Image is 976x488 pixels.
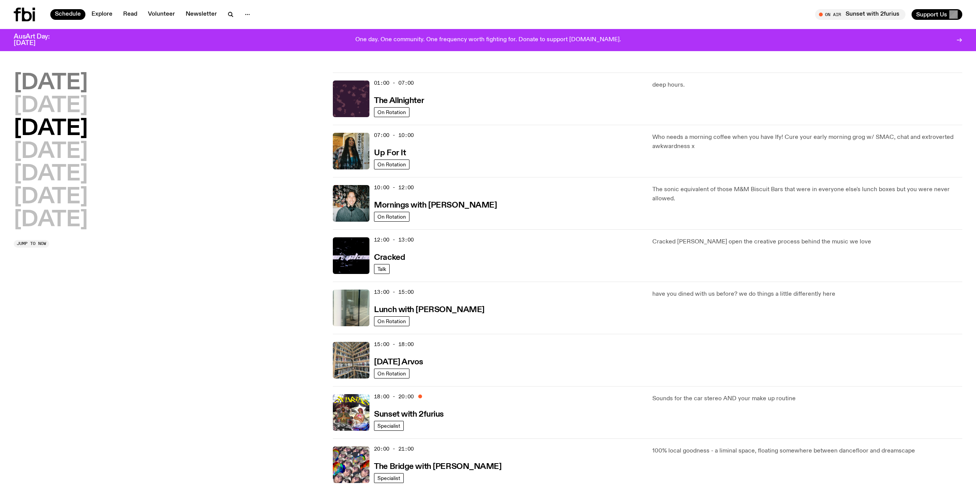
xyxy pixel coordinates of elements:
[333,185,369,222] img: Radio presenter Ben Hansen sits in front of a wall of photos and an fbi radio sign. Film photo. B...
[912,9,962,20] button: Support Us
[652,185,962,203] p: The sonic equivalent of those M&M Biscuit Bars that were in everyone else's lunch boxes but you w...
[143,9,180,20] a: Volunteer
[815,9,905,20] button: On AirSunset with 2furius
[14,240,49,248] button: Jump to now
[652,81,962,90] p: deep hours.
[374,316,409,326] a: On Rotation
[374,463,501,471] h3: The Bridge with [PERSON_NAME]
[374,201,497,209] h3: Mornings with [PERSON_NAME]
[333,342,369,378] img: A corner shot of the fbi music library
[374,79,414,87] span: 01:00 - 07:00
[333,394,369,431] img: In the style of cheesy 2000s hip hop mixtapes - Mateo on the left has his hands clapsed in prayer...
[374,288,414,296] span: 13:00 - 15:00
[374,159,409,169] a: On Rotation
[377,475,400,481] span: Specialist
[652,290,962,299] p: have you dined with us before? we do things a little differently here
[374,306,484,314] h3: Lunch with [PERSON_NAME]
[374,341,414,348] span: 15:00 - 18:00
[377,214,406,219] span: On Rotation
[374,212,409,222] a: On Rotation
[377,266,386,272] span: Talk
[355,37,621,43] p: One day. One community. One frequency worth fighting for. Donate to support [DOMAIN_NAME].
[652,446,962,456] p: 100% local goodness - a liminal space, floating somewhere between dancefloor and dreamscape
[181,9,222,20] a: Newsletter
[14,164,88,185] button: [DATE]
[374,411,444,419] h3: Sunset with 2furius
[374,473,404,483] a: Specialist
[374,95,424,105] a: The Allnighter
[333,237,369,274] img: Logo for Podcast Cracked. Black background, with white writing, with glass smashing graphics
[374,358,423,366] h3: [DATE] Arvos
[374,409,444,419] a: Sunset with 2furius
[377,370,406,376] span: On Rotation
[374,254,405,262] h3: Cracked
[374,264,390,274] a: Talk
[652,237,962,246] p: Cracked [PERSON_NAME] open the creative process behind the music we love
[652,133,962,151] p: Who needs a morning coffee when you have Ify! Cure your early morning grog w/ SMAC, chat and extr...
[374,461,501,471] a: The Bridge with [PERSON_NAME]
[14,95,88,117] button: [DATE]
[374,97,424,105] h3: The Allnighter
[374,252,405,262] a: Cracked
[14,118,88,140] button: [DATE]
[14,72,88,94] button: [DATE]
[119,9,142,20] a: Read
[374,304,484,314] a: Lunch with [PERSON_NAME]
[374,132,414,139] span: 07:00 - 10:00
[374,393,414,400] span: 18:00 - 20:00
[377,161,406,167] span: On Rotation
[374,148,406,157] a: Up For It
[374,200,497,209] a: Mornings with [PERSON_NAME]
[374,357,423,366] a: [DATE] Arvos
[374,149,406,157] h3: Up For It
[374,445,414,453] span: 20:00 - 21:00
[17,242,46,246] span: Jump to now
[374,107,409,117] a: On Rotation
[374,236,414,243] span: 12:00 - 13:00
[50,9,85,20] a: Schedule
[14,34,63,47] h3: AusArt Day: [DATE]
[14,141,88,163] button: [DATE]
[652,394,962,403] p: Sounds for the car stereo AND your make up routine
[14,187,88,208] button: [DATE]
[374,421,404,431] a: Specialist
[14,209,88,231] button: [DATE]
[333,133,369,169] img: Ify - a Brown Skin girl with black braided twists, looking up to the side with her tongue stickin...
[377,318,406,324] span: On Rotation
[377,423,400,428] span: Specialist
[87,9,117,20] a: Explore
[377,109,406,115] span: On Rotation
[374,369,409,378] a: On Rotation
[916,11,947,18] span: Support Us
[374,184,414,191] span: 10:00 - 12:00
